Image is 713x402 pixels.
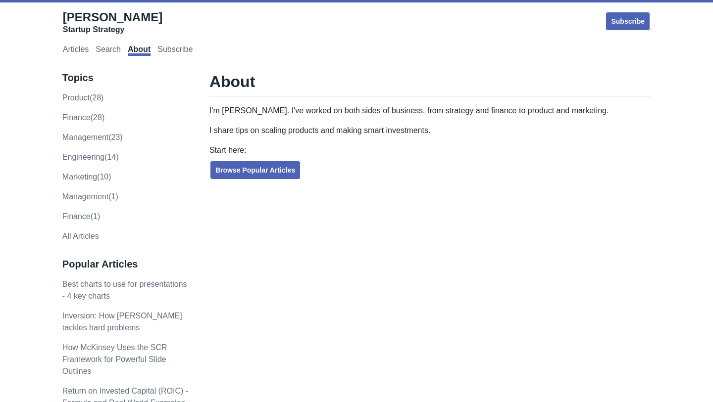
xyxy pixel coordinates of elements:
a: marketing(10) [62,173,111,181]
a: How McKinsey Uses the SCR Framework for Powerful Slide Outlines [62,343,167,375]
span: [PERSON_NAME] [63,10,162,24]
div: Startup Strategy [63,25,162,35]
a: Articles [63,45,89,56]
a: product(28) [62,93,104,102]
a: Subscribe [605,11,651,31]
a: Search [96,45,121,56]
a: Subscribe [157,45,193,56]
p: I share tips on scaling products and making smart investments. [209,125,651,136]
p: Start here: [209,144,651,156]
a: About [128,45,151,56]
a: engineering(14) [62,153,119,161]
a: Best charts to use for presentations - 4 key charts [62,280,187,300]
a: Inversion: How [PERSON_NAME] tackles hard problems [62,312,182,332]
a: Finance(1) [62,212,100,221]
p: I'm [PERSON_NAME]. I've worked on both sides of business, from strategy and finance to product an... [209,105,651,117]
a: finance(28) [62,113,104,122]
a: Management(1) [62,192,118,201]
h3: Popular Articles [62,258,189,270]
h3: Topics [62,72,189,84]
a: Browse Popular Articles [209,160,301,180]
a: [PERSON_NAME]Startup Strategy [63,10,162,35]
a: All Articles [62,232,99,240]
a: management(23) [62,133,123,141]
h1: About [209,72,651,97]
